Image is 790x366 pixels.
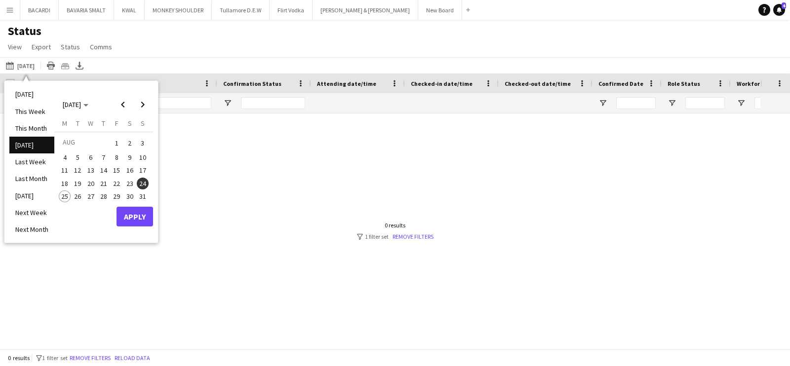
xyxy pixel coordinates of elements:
a: Remove filters [393,233,434,240]
button: 02-08-2025 [123,136,136,151]
span: 6 [85,151,97,163]
span: 20 [85,178,97,189]
button: 19-08-2025 [71,177,84,190]
button: 18-08-2025 [58,177,71,190]
button: 13-08-2025 [84,164,97,177]
div: 1 filter set [357,233,434,240]
span: 12 [72,165,84,177]
span: Comms [90,42,112,51]
button: BAVARIA SMALT [59,0,114,20]
span: 17 [137,165,149,177]
li: [DATE] [9,137,54,153]
button: New Board [418,0,462,20]
a: Comms [86,40,116,53]
button: 22-08-2025 [110,177,123,190]
span: Checked-in date/time [411,80,473,87]
button: Choose month and year [59,96,92,113]
button: Open Filter Menu [598,99,607,108]
span: 1 [111,136,122,150]
li: This Month [9,120,54,137]
span: 2 [124,136,136,150]
button: Open Filter Menu [223,99,232,108]
span: 5 [72,151,84,163]
button: 14-08-2025 [97,164,110,177]
span: Status [61,42,80,51]
button: BACARDI [20,0,59,20]
span: 18 [59,178,71,189]
span: W [88,119,93,128]
button: 23-08-2025 [123,177,136,190]
span: 21 [98,178,110,189]
button: Next month [133,95,153,114]
span: 29 [111,190,122,202]
button: 25-08-2025 [58,190,71,203]
li: [DATE] [9,86,54,103]
span: Confirmed Date [598,80,643,87]
span: T [102,119,105,128]
span: 26 [72,190,84,202]
button: Tullamore D.E.W [212,0,270,20]
button: 05-08-2025 [71,151,84,164]
button: Open Filter Menu [737,99,746,108]
button: 31-08-2025 [136,190,149,203]
li: This Week [9,103,54,120]
span: M [62,119,67,128]
button: 06-08-2025 [84,151,97,164]
li: Next Week [9,204,54,221]
span: 7 [98,151,110,163]
button: 20-08-2025 [84,177,97,190]
button: 03-08-2025 [136,136,149,151]
li: [DATE] [9,187,54,204]
button: 08-08-2025 [110,151,123,164]
span: Photo [80,80,97,87]
span: 22 [111,178,122,189]
span: 3 [137,136,149,150]
button: [DATE] [4,60,37,72]
span: 8 [111,151,122,163]
button: Apply [117,207,153,226]
span: F [115,119,118,128]
span: 14 [98,165,110,177]
input: Confirmed Date Filter Input [616,97,656,109]
a: 4 [773,4,785,16]
span: 9 [124,151,136,163]
input: Confirmation Status Filter Input [241,97,305,109]
span: T [76,119,79,128]
li: Next Month [9,221,54,238]
app-action-btn: Crew files as ZIP [59,60,71,72]
span: 10 [137,151,149,163]
span: 13 [85,165,97,177]
span: Workforce ID [737,80,773,87]
input: Name Filter Input [147,97,211,109]
span: Confirmation Status [223,80,281,87]
span: View [8,42,22,51]
button: 01-08-2025 [110,136,123,151]
button: 12-08-2025 [71,164,84,177]
button: 27-08-2025 [84,190,97,203]
span: 30 [124,190,136,202]
input: Column with Header Selection [6,79,15,88]
span: Checked-out date/time [505,80,571,87]
span: 24 [137,178,149,189]
app-action-btn: Export XLSX [74,60,85,72]
button: [PERSON_NAME] & [PERSON_NAME] [313,0,418,20]
span: S [141,119,145,128]
div: 0 results [357,221,434,229]
span: S [128,119,132,128]
a: Status [57,40,84,53]
button: 10-08-2025 [136,151,149,164]
span: 19 [72,178,84,189]
span: 27 [85,190,97,202]
button: 17-08-2025 [136,164,149,177]
button: 30-08-2025 [123,190,136,203]
input: Role Status Filter Input [685,97,725,109]
button: KWAL [114,0,145,20]
span: Name [129,80,145,87]
span: Attending date/time [317,80,376,87]
span: Export [32,42,51,51]
button: Remove filters [68,353,113,364]
span: 15 [111,165,122,177]
button: Flirt Vodka [270,0,313,20]
span: 1 filter set [42,354,68,362]
a: View [4,40,26,53]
